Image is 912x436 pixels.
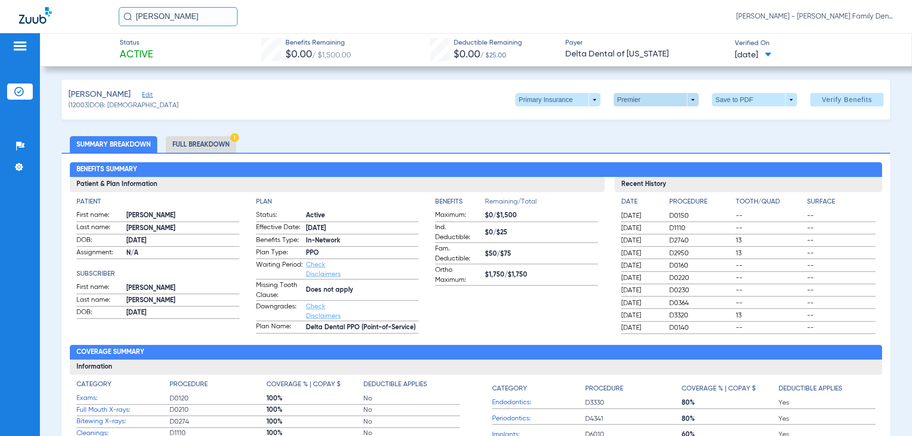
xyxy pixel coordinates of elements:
[76,269,239,279] app-breakdown-title: Subscriber
[621,286,661,295] span: [DATE]
[435,244,482,264] span: Fam. Deductible:
[306,261,341,278] a: Check Disclaimers
[76,417,170,427] span: Bitewing X-rays:
[585,398,682,408] span: D3330
[76,295,123,306] span: Last name:
[585,380,682,397] app-breakdown-title: Procedure
[76,282,123,294] span: First name:
[306,211,418,221] span: Active
[807,286,875,295] span: --
[266,405,363,415] span: 100%
[170,380,208,390] h4: Procedure
[736,211,804,221] span: --
[810,93,883,106] button: Verify Benefits
[585,414,682,424] span: D4341
[492,380,585,397] app-breakdown-title: Category
[621,273,661,283] span: [DATE]
[621,261,661,270] span: [DATE]
[76,210,123,222] span: First name:
[736,12,893,21] span: [PERSON_NAME] - [PERSON_NAME] Family Dentistry
[142,92,151,101] span: Edit
[306,303,341,319] a: Check Disclaimers
[621,311,661,320] span: [DATE]
[515,93,600,106] button: Primary Insurance
[435,197,485,207] h4: Benefits
[614,93,699,106] button: Premier
[807,323,875,333] span: --
[779,384,842,394] h4: Deductible Applies
[565,48,727,60] span: Delta Dental of [US_STATE]
[669,236,732,245] span: D2740
[621,249,661,258] span: [DATE]
[363,417,460,427] span: No
[736,197,804,210] app-breakdown-title: Tooth/Quad
[266,417,363,427] span: 100%
[864,390,912,436] iframe: Chat Widget
[682,380,779,397] app-breakdown-title: Coverage % | Copay $
[682,414,779,424] span: 80%
[435,197,485,210] app-breakdown-title: Benefits
[485,211,598,221] span: $0/$1,500
[669,223,732,233] span: D1110
[120,48,153,62] span: Active
[736,236,804,245] span: 13
[170,394,266,403] span: D0120
[363,380,427,390] h4: Deductible Applies
[70,136,157,153] li: Summary Breakdown
[119,7,237,26] input: Search for patients
[76,393,170,403] span: Exams:
[19,7,52,24] img: Zuub Logo
[807,261,875,270] span: --
[807,211,875,221] span: --
[669,298,732,308] span: D0364
[170,380,266,393] app-breakdown-title: Procedure
[76,307,123,319] span: DOB:
[669,273,732,283] span: D0220
[256,248,303,259] span: Plan Type:
[256,302,303,321] span: Downgrades:
[712,93,797,106] button: Save to PDF
[123,12,132,21] img: Search Icon
[492,414,585,424] span: Periodontics:
[76,380,170,393] app-breakdown-title: Category
[306,236,418,246] span: In-Network
[256,280,303,300] span: Missing Tooth Clause:
[621,223,661,233] span: [DATE]
[285,50,312,60] span: $0.00
[256,197,418,207] h4: Plan
[454,50,480,60] span: $0.00
[306,323,418,333] span: Delta Dental PPO (Point-of-Service)
[736,323,804,333] span: --
[435,223,482,242] span: Ind. Deductible:
[76,405,170,415] span: Full Mouth X-rays:
[266,394,363,403] span: 100%
[126,236,239,246] span: [DATE]
[492,384,527,394] h4: Category
[736,261,804,270] span: --
[807,273,875,283] span: --
[669,323,732,333] span: D0140
[435,265,482,285] span: Ortho Maximum:
[363,394,460,403] span: No
[621,197,661,210] app-breakdown-title: Date
[480,52,506,59] span: / $25.00
[70,345,882,360] h2: Coverage Summary
[736,298,804,308] span: --
[120,38,153,48] span: Status
[256,235,303,247] span: Benefits Type:
[669,197,732,207] h4: Procedure
[682,398,779,408] span: 80%
[485,197,598,210] span: Remaining/Total
[807,249,875,258] span: --
[779,398,875,408] span: Yes
[736,311,804,320] span: 13
[230,133,239,142] img: Hazard
[435,210,482,222] span: Maximum:
[76,197,239,207] app-breakdown-title: Patient
[256,210,303,222] span: Status:
[669,249,732,258] span: D2950
[285,38,351,48] span: Benefits Remaining
[669,311,732,320] span: D3320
